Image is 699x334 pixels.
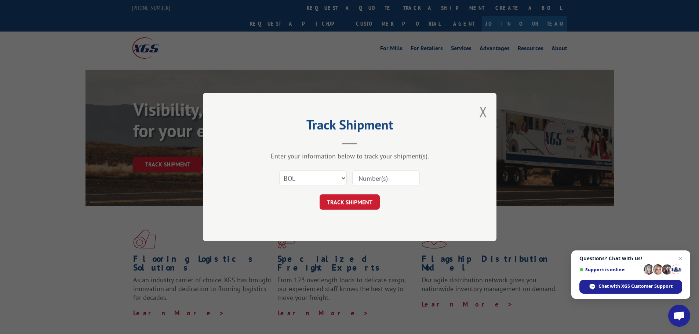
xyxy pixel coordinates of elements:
span: Support is online [579,267,641,272]
h2: Track Shipment [240,120,460,133]
button: TRACK SHIPMENT [320,194,380,210]
div: Enter your information below to track your shipment(s). [240,152,460,160]
span: Chat with XGS Customer Support [579,280,682,294]
button: Close modal [479,102,487,121]
a: Open chat [668,305,690,327]
span: Chat with XGS Customer Support [598,283,673,290]
input: Number(s) [352,170,420,186]
span: Questions? Chat with us! [579,256,682,261]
